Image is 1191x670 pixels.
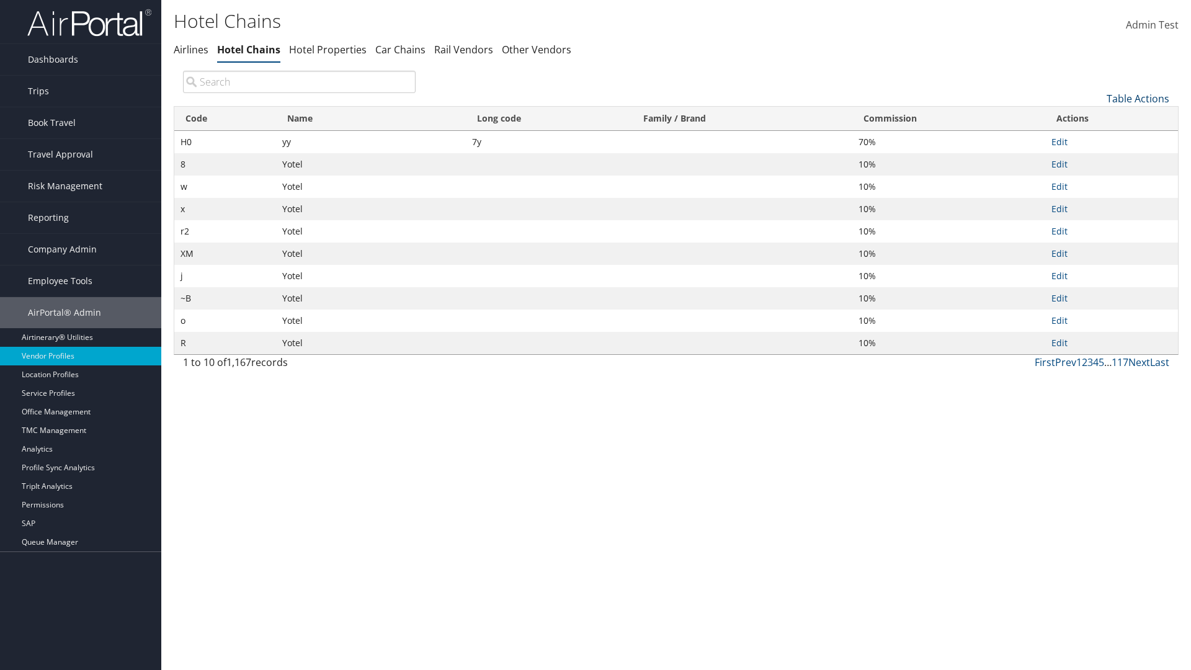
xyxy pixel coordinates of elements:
a: 2 [1082,355,1087,369]
a: 3 [1087,355,1093,369]
th: Commission: activate to sort column ascending [852,107,1045,131]
th: Long code: activate to sort column ascending [466,107,632,131]
td: ~B [174,287,276,310]
td: 8 [174,153,276,176]
td: r2 [174,220,276,243]
a: Next [1128,355,1150,369]
a: Last [1150,355,1169,369]
th: Name: activate to sort column ascending [276,107,466,131]
td: 70% [852,131,1045,153]
a: Admin Test [1126,6,1179,45]
td: 10% [852,265,1045,287]
td: 10% [852,287,1045,310]
img: airportal-logo.png [27,8,151,37]
td: H0 [174,131,276,153]
td: o [174,310,276,332]
a: Edit [1051,225,1068,237]
a: Edit [1051,158,1068,170]
a: Edit [1051,136,1068,148]
td: Yotel [276,198,466,220]
span: … [1104,355,1112,369]
td: x [174,198,276,220]
td: Yotel [276,243,466,265]
td: 10% [852,176,1045,198]
a: 1 [1076,355,1082,369]
a: Rail Vendors [434,43,493,56]
span: AirPortal® Admin [28,297,101,328]
a: Hotel Properties [289,43,367,56]
a: Edit [1051,248,1068,259]
td: Yotel [276,220,466,243]
span: Risk Management [28,171,102,202]
a: Edit [1051,315,1068,326]
td: Yotel [276,153,466,176]
td: R [174,332,276,354]
td: 10% [852,332,1045,354]
td: Yotel [276,332,466,354]
td: yy [276,131,466,153]
span: Employee Tools [28,266,92,297]
a: Edit [1051,181,1068,192]
td: 10% [852,310,1045,332]
a: Edit [1051,292,1068,304]
span: Company Admin [28,234,97,265]
a: First [1035,355,1055,369]
a: Car Chains [375,43,426,56]
a: Table Actions [1107,92,1169,105]
a: Prev [1055,355,1076,369]
a: Edit [1051,270,1068,282]
span: Trips [28,76,49,107]
a: 5 [1099,355,1104,369]
a: 4 [1093,355,1099,369]
td: w [174,176,276,198]
th: Family / Brand: activate to sort column ascending [632,107,852,131]
td: 10% [852,243,1045,265]
td: 7y [466,131,632,153]
td: 10% [852,153,1045,176]
h1: Hotel Chains [174,8,844,34]
div: 1 to 10 of records [183,355,416,376]
a: Airlines [174,43,208,56]
td: 10% [852,220,1045,243]
td: Yotel [276,287,466,310]
td: j [174,265,276,287]
th: Actions [1045,107,1178,131]
th: Code: activate to sort column ascending [174,107,276,131]
span: Reporting [28,202,69,233]
span: Admin Test [1126,18,1179,32]
td: XM [174,243,276,265]
td: Yotel [276,265,466,287]
td: 10% [852,198,1045,220]
td: Yotel [276,176,466,198]
td: Yotel [276,310,466,332]
input: Search [183,71,416,93]
a: Edit [1051,337,1068,349]
span: Travel Approval [28,139,93,170]
a: Other Vendors [502,43,571,56]
a: Hotel Chains [217,43,280,56]
span: 1,167 [226,355,251,369]
a: 117 [1112,355,1128,369]
span: Dashboards [28,44,78,75]
span: Book Travel [28,107,76,138]
a: Edit [1051,203,1068,215]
